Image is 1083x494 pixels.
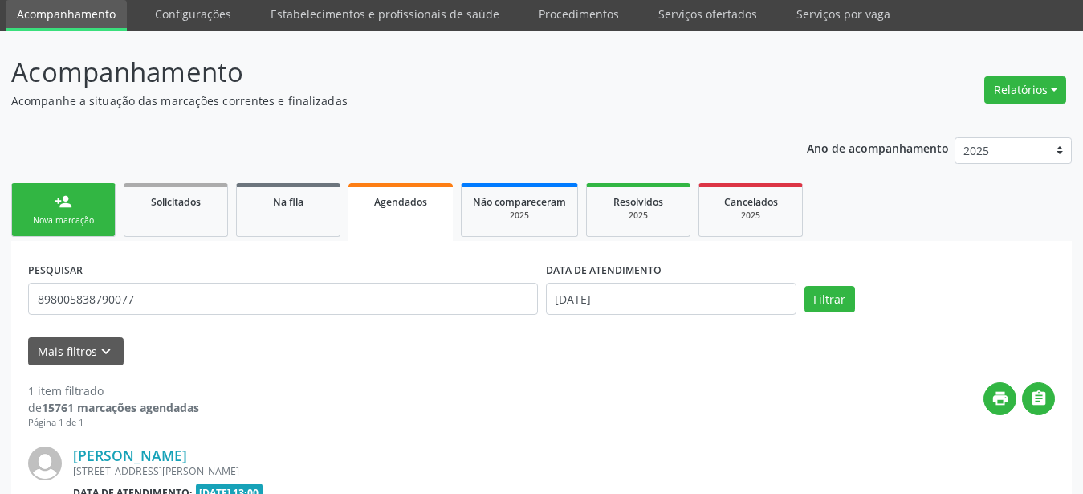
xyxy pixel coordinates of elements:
[1022,382,1055,415] button: 
[55,193,72,210] div: person_add
[28,283,538,315] input: Nome, CNS
[473,195,566,209] span: Não compareceram
[28,337,124,365] button: Mais filtroskeyboard_arrow_down
[598,210,678,222] div: 2025
[11,52,754,92] p: Acompanhamento
[28,416,199,430] div: Página 1 de 1
[42,400,199,415] strong: 15761 marcações agendadas
[724,195,778,209] span: Cancelados
[807,137,949,157] p: Ano de acompanhamento
[546,283,796,315] input: Selecione um intervalo
[374,195,427,209] span: Agendados
[28,399,199,416] div: de
[473,210,566,222] div: 2025
[28,258,83,283] label: PESQUISAR
[273,195,303,209] span: Na fila
[546,258,662,283] label: DATA DE ATENDIMENTO
[804,286,855,313] button: Filtrar
[613,195,663,209] span: Resolvidos
[97,343,115,361] i: keyboard_arrow_down
[710,210,791,222] div: 2025
[28,382,199,399] div: 1 item filtrado
[1030,390,1048,407] i: 
[73,447,187,464] a: [PERSON_NAME]
[984,76,1066,104] button: Relatórios
[23,214,104,227] div: Nova marcação
[151,195,201,209] span: Solicitados
[983,382,1016,415] button: print
[11,92,754,109] p: Acompanhe a situação das marcações correntes e finalizadas
[991,390,1009,407] i: print
[73,464,814,478] div: [STREET_ADDRESS][PERSON_NAME]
